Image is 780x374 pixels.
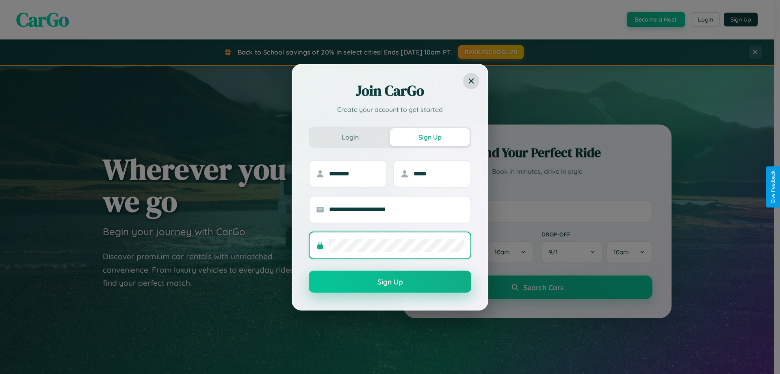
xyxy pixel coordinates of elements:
[309,105,471,114] p: Create your account to get started
[309,81,471,101] h2: Join CarGo
[309,271,471,293] button: Sign Up
[310,128,390,146] button: Login
[770,171,776,203] div: Give Feedback
[390,128,470,146] button: Sign Up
